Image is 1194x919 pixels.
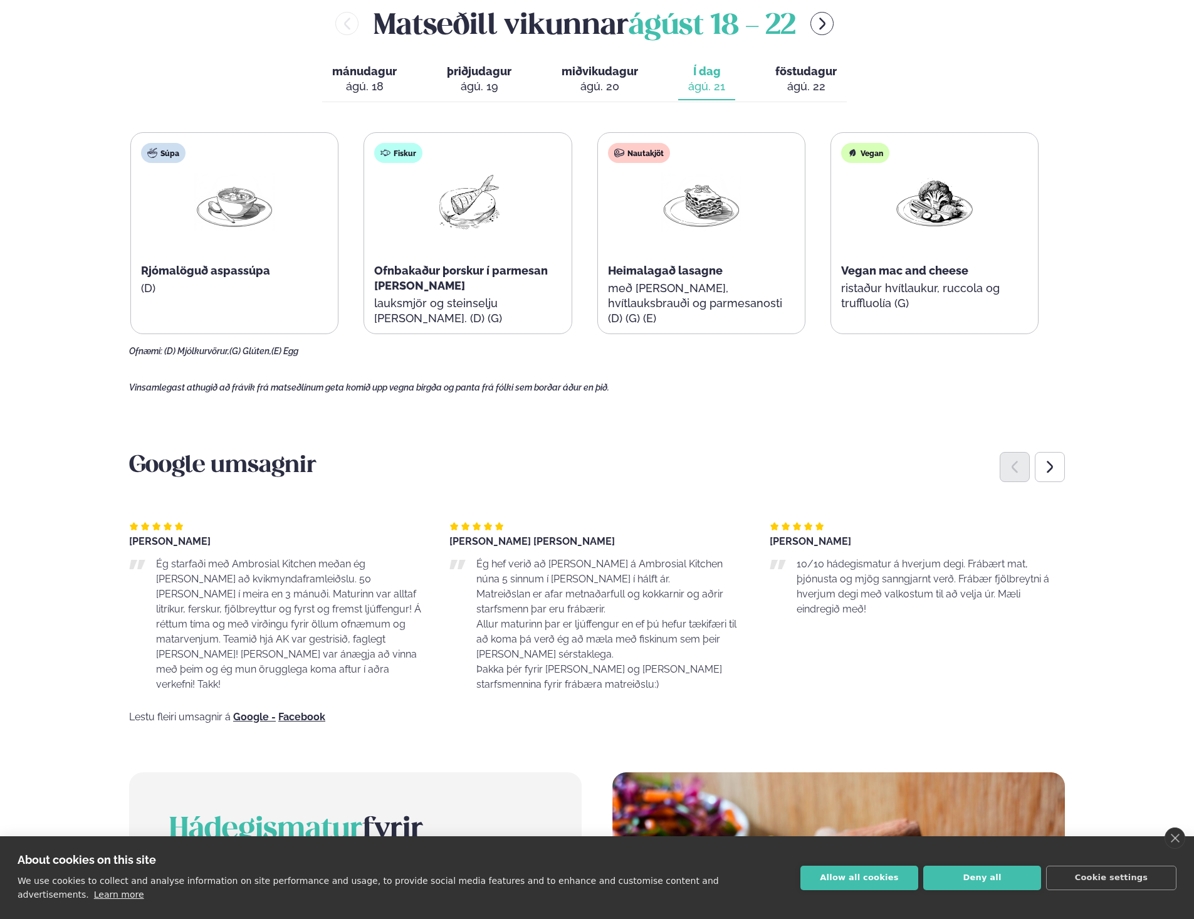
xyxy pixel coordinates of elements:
[164,346,229,356] span: (D) Mjólkurvörur,
[775,79,837,94] div: ágú. 22
[923,866,1041,890] button: Deny all
[374,3,795,44] h2: Matseðill vikunnar
[614,148,624,158] img: beef.svg
[841,143,889,163] div: Vegan
[447,65,511,78] span: þriðjudagur
[688,79,725,94] div: ágú. 21
[141,281,328,296] p: (D)
[129,346,162,356] span: Ofnæmi:
[629,13,795,40] span: ágúst 18 - 22
[380,148,390,158] img: fish.svg
[1046,866,1176,890] button: Cookie settings
[169,816,362,844] span: Hádegismatur
[449,537,745,547] div: [PERSON_NAME] [PERSON_NAME]
[797,558,1049,615] span: 10/10 hádegismatur á hverjum degi. Frábært mat, þjónusta og mjög sanngjarnt verð. Frábær fjölbrey...
[562,79,638,94] div: ágú. 20
[147,148,157,158] img: soup.svg
[129,537,424,547] div: [PERSON_NAME]
[374,296,561,326] p: lauksmjör og steinselju [PERSON_NAME]. (D) (G)
[770,537,1065,547] div: [PERSON_NAME]
[1035,452,1065,482] div: Next slide
[810,12,834,35] button: menu-btn-right
[552,59,648,100] button: miðvikudagur ágú. 20
[156,558,421,690] span: Ég starfaði með Ambrosial Kitchen meðan ég [PERSON_NAME] að kvikmyndaframleiðslu. 50 [PERSON_NAME...
[129,382,609,392] span: Vinsamlegast athugið að frávik frá matseðlinum geta komið upp vegna birgða og panta frá fólki sem...
[18,876,719,900] p: We use cookies to collect and analyse information on site performance and usage, to provide socia...
[332,65,397,78] span: mánudagur
[169,812,542,883] h2: fyrir fyrirtæki
[447,79,511,94] div: ágú. 19
[476,662,745,692] p: Þakka þér fyrir [PERSON_NAME] og [PERSON_NAME] starfsmennina fyrir frábæra matreiðslu:)
[608,143,670,163] div: Nautakjöt
[94,890,144,900] a: Learn more
[608,281,795,326] p: með [PERSON_NAME], hvítlauksbrauði og parmesanosti (D) (G) (E)
[608,264,723,277] span: Heimalagað lasagne
[141,143,186,163] div: Súpa
[765,59,847,100] button: föstudagur ágú. 22
[194,173,275,231] img: Soup.png
[1165,827,1185,849] a: close
[894,173,975,231] img: Vegan.png
[476,557,745,587] p: Ég hef verið að [PERSON_NAME] á Ambrosial Kitchen núna 5 sinnum í [PERSON_NAME] í hálft ár.
[332,79,397,94] div: ágú. 18
[476,617,745,662] p: Allur maturinn þar er ljúffengur en ef þú hefur tækifæri til að koma þá verð ég að mæla með fiski...
[141,264,270,277] span: Rjómalöguð aspassúpa
[1000,452,1030,482] div: Previous slide
[427,173,508,231] img: Fish.png
[233,712,276,722] a: Google -
[374,264,548,292] span: Ofnbakaður þorskur í parmesan [PERSON_NAME]
[476,587,745,617] p: Matreiðslan er afar metnaðarfull og kokkarnir og aðrir starfsmenn þar eru frábærir.
[800,866,918,890] button: Allow all cookies
[18,853,156,866] strong: About cookies on this site
[335,12,359,35] button: menu-btn-left
[841,281,1028,311] p: ristaður hvítlaukur, ruccola og truffluolía (G)
[661,173,741,231] img: Lasagna.png
[129,711,231,723] span: Lestu fleiri umsagnir á
[775,65,837,78] span: föstudagur
[271,346,298,356] span: (E) Egg
[129,451,1065,481] h3: Google umsagnir
[688,64,725,79] span: Í dag
[229,346,271,356] span: (G) Glúten,
[841,264,968,277] span: Vegan mac and cheese
[374,143,422,163] div: Fiskur
[322,59,407,100] button: mánudagur ágú. 18
[678,59,735,100] button: Í dag ágú. 21
[562,65,638,78] span: miðvikudagur
[847,148,857,158] img: Vegan.svg
[278,712,325,722] a: Facebook
[437,59,521,100] button: þriðjudagur ágú. 19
